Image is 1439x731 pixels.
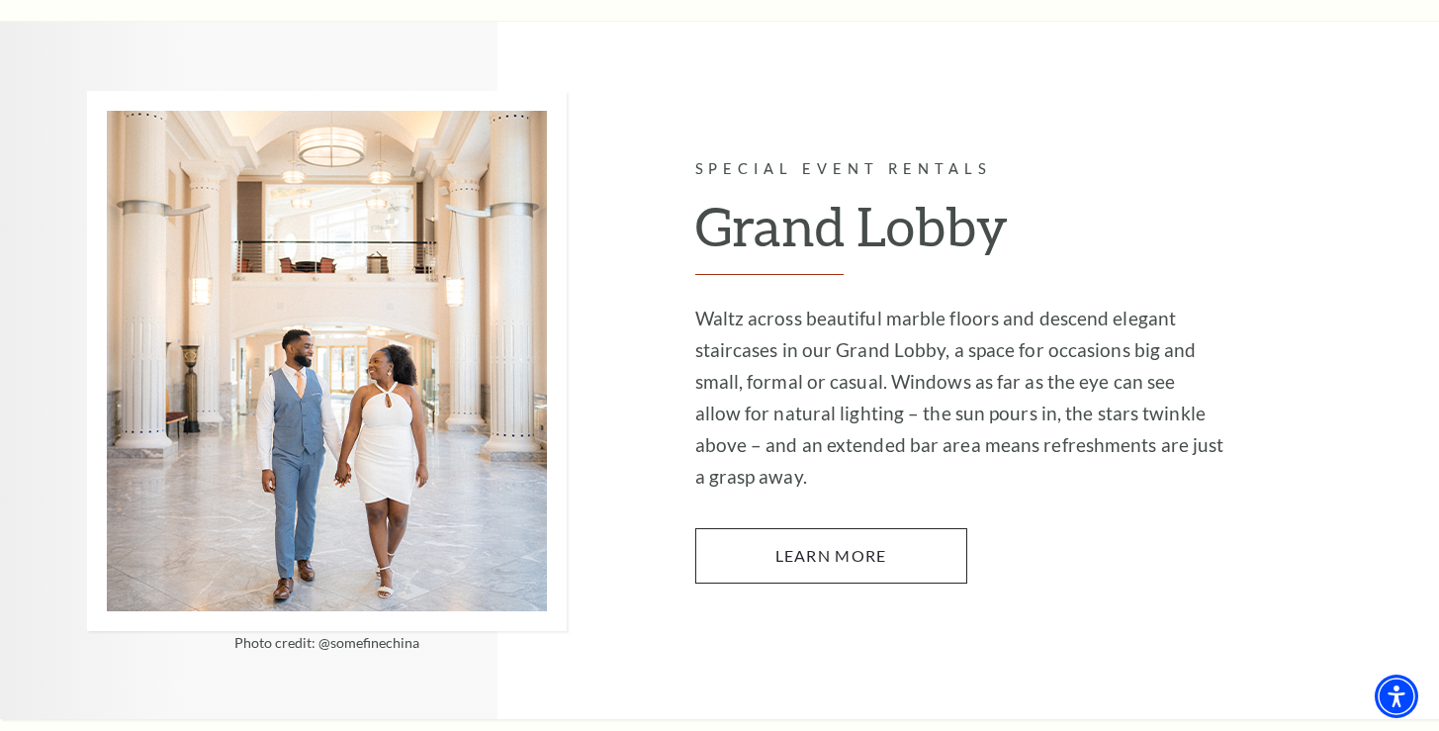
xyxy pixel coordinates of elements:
div: Accessibility Menu [1375,675,1418,718]
p: Photo credit: @somefinechina [87,636,567,650]
p: Waltz across beautiful marble floors and descend elegant staircases in our Grand Lobby, a space f... [695,303,1224,493]
a: Learn More Grand Lobby [695,528,967,584]
p: Special Event Rentals [695,157,1224,182]
h2: Grand Lobby [695,194,1224,275]
img: Photo credit: @somefinechina [87,91,567,631]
